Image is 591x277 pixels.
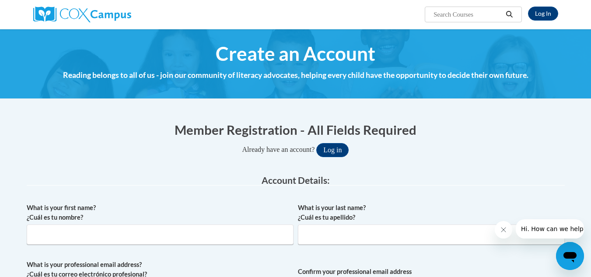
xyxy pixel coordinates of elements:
[298,203,565,222] label: What is your last name? ¿Cuál es tu apellido?
[242,146,315,153] span: Already have an account?
[495,221,512,238] iframe: Close message
[27,121,565,139] h1: Member Registration - All Fields Required
[516,219,584,238] iframe: Message from company
[27,224,294,245] input: Metadata input
[528,7,558,21] a: Log In
[262,175,330,186] span: Account Details:
[5,6,71,13] span: Hi. How can we help?
[503,9,516,20] button: Search
[556,242,584,270] iframe: Button to launch messaging window
[298,224,565,245] input: Metadata input
[33,7,131,22] img: Cox Campus
[316,143,349,157] button: Log in
[433,9,503,20] input: Search Courses
[27,70,565,81] h4: Reading belongs to all of us - join our community of literacy advocates, helping every child have...
[27,203,294,222] label: What is your first name? ¿Cuál es tu nombre?
[216,42,375,65] span: Create an Account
